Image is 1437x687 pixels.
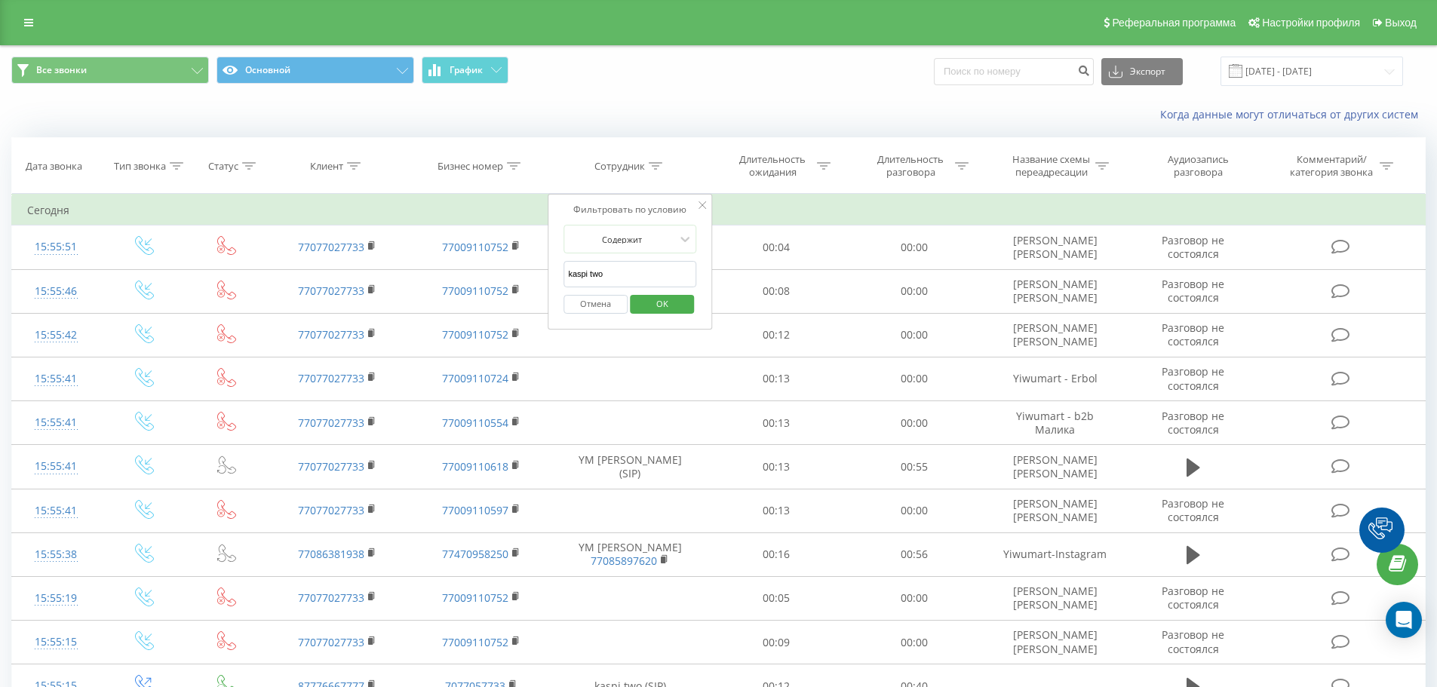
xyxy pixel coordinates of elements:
div: 15:55:41 [27,408,85,437]
span: Разговор не состоялся [1162,584,1224,612]
span: Настройки профиля [1262,17,1360,29]
a: 77077027733 [298,416,364,430]
td: [PERSON_NAME] [PERSON_NAME] [983,269,1126,313]
td: 00:09 [708,621,846,664]
span: График [450,65,483,75]
td: [PERSON_NAME] [PERSON_NAME] [983,445,1126,489]
div: 15:55:46 [27,277,85,306]
button: Отмена [563,295,628,314]
input: Введите значение [563,261,696,287]
td: [PERSON_NAME] [PERSON_NAME] [983,225,1126,269]
td: 00:08 [708,269,846,313]
div: Open Intercom Messenger [1386,602,1422,638]
button: График [422,57,508,84]
td: 00:00 [846,576,984,620]
a: 77077027733 [298,371,364,385]
a: 77077027733 [298,284,364,298]
div: 15:55:41 [27,452,85,481]
td: [PERSON_NAME] [PERSON_NAME] [983,489,1126,532]
a: 77009110554 [442,416,508,430]
td: 00:00 [846,357,984,400]
div: 15:55:42 [27,320,85,350]
td: 00:00 [846,401,984,445]
a: 77077027733 [298,459,364,474]
a: 77009110752 [442,284,508,298]
div: Длительность разговора [870,153,951,179]
a: 77009110597 [442,503,508,517]
input: Поиск по номеру [934,58,1094,85]
td: 00:13 [708,489,846,532]
td: 00:13 [708,357,846,400]
span: Разговор не состоялся [1162,364,1224,392]
div: Клиент [310,160,343,173]
span: Разговор не состоялся [1162,233,1224,261]
div: Комментарий/категория звонка [1288,153,1376,179]
td: 00:00 [846,313,984,357]
div: 15:55:15 [27,627,85,657]
span: Выход [1385,17,1417,29]
span: Разговор не состоялся [1162,409,1224,437]
td: Yiwumart - b2b Малика [983,401,1126,445]
div: 15:55:41 [27,496,85,526]
td: 00:00 [846,225,984,269]
a: 77086381938 [298,547,364,561]
div: Тип звонка [114,160,166,173]
span: Разговор не состоялся [1162,496,1224,524]
span: Разговор не состоялся [1162,277,1224,305]
td: [PERSON_NAME] [PERSON_NAME] [983,313,1126,357]
td: 00:00 [846,621,984,664]
div: Бизнес номер [438,160,503,173]
div: Название схемы переадресации [1011,153,1092,179]
td: [PERSON_NAME] [PERSON_NAME] [983,576,1126,620]
td: 00:00 [846,489,984,532]
span: Все звонки [36,64,87,76]
td: 00:04 [708,225,846,269]
div: 15:55:51 [27,232,85,262]
button: Экспорт [1101,58,1183,85]
a: 77077027733 [298,590,364,605]
td: 00:13 [708,401,846,445]
a: 77470958250 [442,547,508,561]
button: Все звонки [11,57,209,84]
td: Yiwumart - Erbol [983,357,1126,400]
a: 77077027733 [298,327,364,342]
div: 15:55:41 [27,364,85,394]
a: 77009110752 [442,590,508,605]
td: YM [PERSON_NAME] (SIP) [553,445,708,489]
td: YM [PERSON_NAME] [553,532,708,576]
a: 77077027733 [298,635,364,649]
td: 00:13 [708,445,846,489]
td: 00:56 [846,532,984,576]
span: Разговор не состоялся [1162,320,1224,348]
a: Когда данные могут отличаться от других систем [1160,107,1426,121]
a: 77009110752 [442,240,508,254]
span: OK [641,292,683,315]
button: OK [630,295,694,314]
div: Длительность ожидания [732,153,813,179]
td: 00:00 [846,269,984,313]
td: Yiwumart-Instagram [983,532,1126,576]
span: Разговор не состоялся [1162,627,1224,655]
td: 00:55 [846,445,984,489]
a: 77077027733 [298,503,364,517]
a: 77085897620 [591,554,657,568]
td: 00:12 [708,313,846,357]
a: 77077027733 [298,240,364,254]
div: Сотрудник [594,160,645,173]
a: 77009110724 [442,371,508,385]
div: Дата звонка [26,160,82,173]
button: Основной [216,57,414,84]
td: Сегодня [12,195,1426,225]
a: 77009110618 [442,459,508,474]
div: Аудиозапись разговора [1149,153,1247,179]
div: Фильтровать по условию [563,202,696,217]
td: 00:05 [708,576,846,620]
td: 00:16 [708,532,846,576]
div: 15:55:19 [27,584,85,613]
span: Реферальная программа [1112,17,1236,29]
a: 77009110752 [442,635,508,649]
td: [PERSON_NAME] [PERSON_NAME] [983,621,1126,664]
div: Статус [208,160,238,173]
div: 15:55:38 [27,540,85,569]
a: 77009110752 [442,327,508,342]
